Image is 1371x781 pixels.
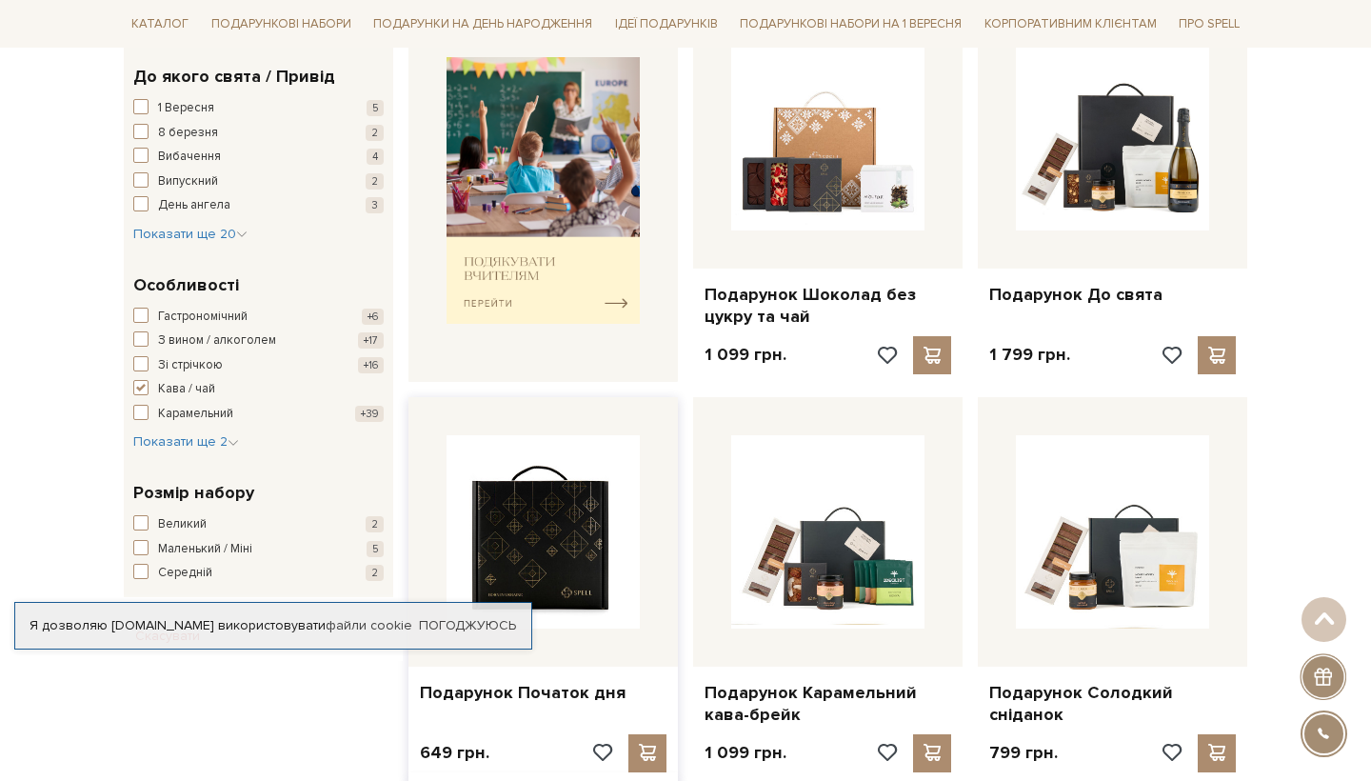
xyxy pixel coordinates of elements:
[989,682,1236,727] a: Подарунок Солодкий сніданок
[1171,10,1247,39] a: Про Spell
[366,10,600,39] a: Подарунки на День народження
[366,125,384,141] span: 2
[158,148,221,167] span: Вибачення
[133,540,384,559] button: Маленький / Міні 5
[133,308,384,327] button: Гастрономічний +6
[133,515,384,534] button: Великий 2
[607,10,725,39] a: Ідеї подарунків
[326,617,412,633] a: файли cookie
[366,197,384,213] span: 3
[447,435,640,629] img: Подарунок Початок дня
[366,565,384,581] span: 2
[158,172,218,191] span: Випускний
[204,10,359,39] a: Подарункові набори
[133,226,248,242] span: Показати ще 20
[158,540,252,559] span: Маленький / Міні
[420,742,489,764] p: 649 грн.
[989,344,1070,366] p: 1 799 грн.
[367,541,384,557] span: 5
[133,433,239,450] span: Показати ще 2
[158,196,230,215] span: День ангела
[158,564,212,583] span: Середній
[133,564,384,583] button: Середній 2
[133,331,384,350] button: З вином / алкоголем +17
[158,331,276,350] span: З вином / алкоголем
[355,406,384,422] span: +39
[133,272,239,298] span: Особливості
[705,742,786,764] p: 1 099 грн.
[366,516,384,532] span: 2
[158,124,218,143] span: 8 березня
[367,149,384,165] span: 4
[133,405,384,424] button: Карамельний +39
[419,617,516,634] a: Погоджуюсь
[158,308,248,327] span: Гастрономічний
[133,356,384,375] button: Зі стрічкою +16
[133,225,248,244] button: Показати ще 20
[977,8,1164,40] a: Корпоративним клієнтам
[358,357,384,373] span: +16
[158,515,207,534] span: Великий
[133,64,335,90] span: До якого свята / Привід
[133,196,384,215] button: День ангела 3
[732,8,969,40] a: Подарункові набори на 1 Вересня
[705,284,951,329] a: Подарунок Шоколад без цукру та чай
[133,432,239,451] button: Показати ще 2
[362,309,384,325] span: +6
[158,356,223,375] span: Зі стрічкою
[133,480,254,506] span: Розмір набору
[158,405,233,424] span: Карамельний
[989,284,1236,306] a: Подарунок До свята
[133,99,384,118] button: 1 Вересня 5
[15,617,531,634] div: Я дозволяю [DOMAIN_NAME] використовувати
[358,332,384,349] span: +17
[133,172,384,191] button: Випускний 2
[989,742,1058,764] p: 799 грн.
[158,99,214,118] span: 1 Вересня
[705,682,951,727] a: Подарунок Карамельний кава-брейк
[133,124,384,143] button: 8 березня 2
[705,344,786,366] p: 1 099 грн.
[366,173,384,190] span: 2
[447,57,640,325] img: banner
[367,100,384,116] span: 5
[158,380,215,399] span: Кава / чай
[420,682,666,704] a: Подарунок Початок дня
[133,380,384,399] button: Кава / чай
[124,10,196,39] a: Каталог
[133,148,384,167] button: Вибачення 4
